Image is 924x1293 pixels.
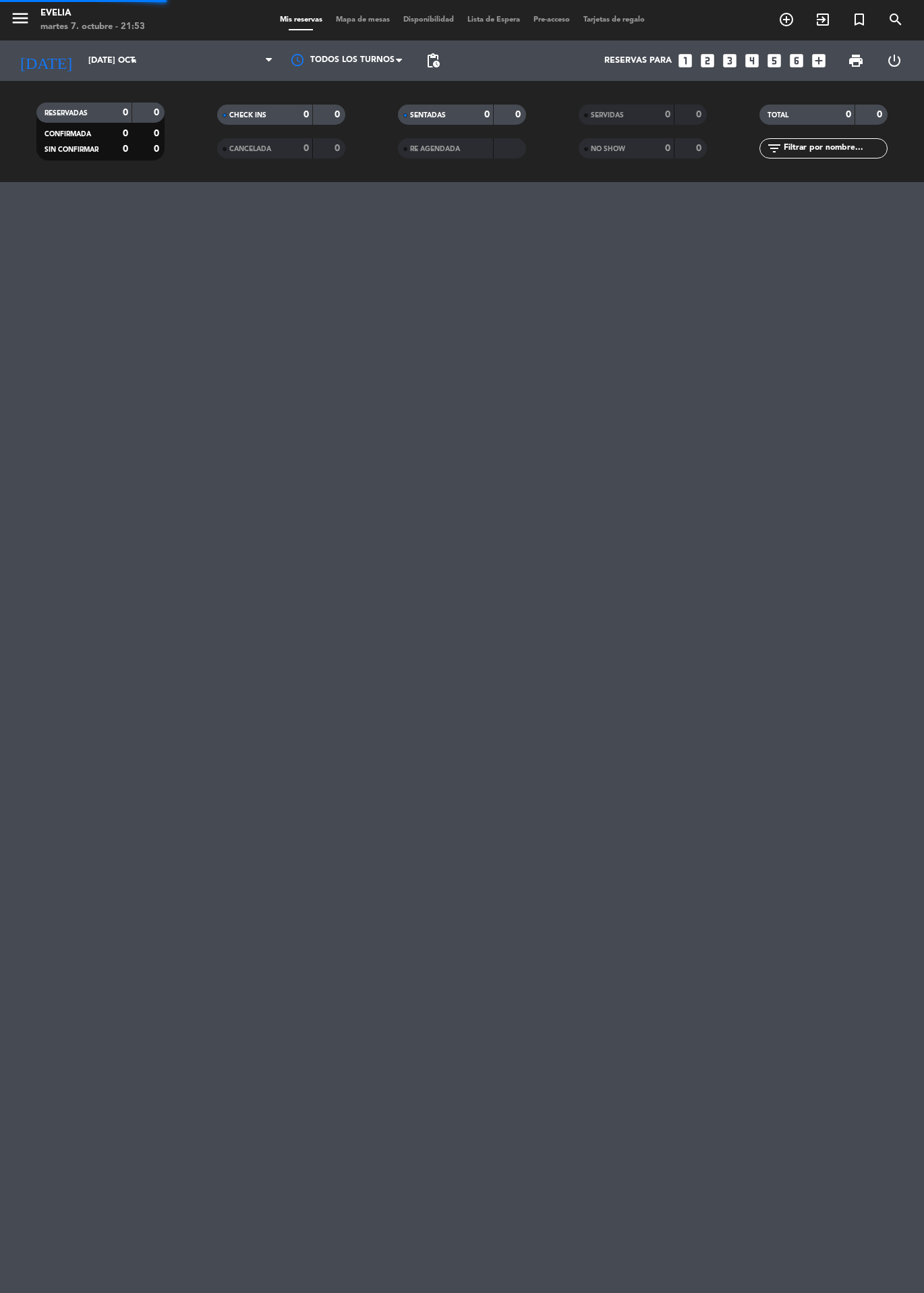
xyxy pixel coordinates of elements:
span: Reservas para [604,56,672,65]
i: turned_in_not [851,11,867,28]
span: SENTADAS [410,112,446,119]
span: SERVIDAS [591,112,624,119]
strong: 0 [846,110,851,119]
i: looks_5 [766,52,783,69]
i: looks_6 [788,52,805,69]
i: looks_one [676,52,694,69]
span: Pre-acceso [527,16,577,24]
strong: 0 [515,110,523,119]
strong: 0 [696,144,704,153]
span: CHECK INS [229,112,266,119]
strong: 0 [154,108,162,117]
strong: 0 [335,110,343,119]
span: Mapa de mesas [329,16,397,24]
span: RESERVADAS [45,110,88,117]
div: Evelia [40,7,145,20]
i: add_box [810,52,828,69]
span: RE AGENDADA [410,146,460,152]
strong: 0 [877,110,885,119]
i: looks_4 [743,52,761,69]
strong: 0 [123,108,128,117]
input: Filtrar por nombre... [782,141,887,156]
i: looks_3 [721,52,739,69]
span: CONFIRMADA [45,131,91,138]
strong: 0 [154,129,162,138]
i: search [888,11,904,28]
i: exit_to_app [815,11,831,28]
span: SIN CONFIRMAR [45,146,98,153]
strong: 0 [154,144,162,154]
span: pending_actions [425,53,441,69]
i: filter_list [766,140,782,156]
span: print [848,53,864,69]
i: power_settings_new [886,53,902,69]
span: Lista de Espera [461,16,527,24]
i: looks_two [699,52,716,69]
span: Tarjetas de regalo [577,16,652,24]
i: [DATE] [10,46,82,76]
span: Disponibilidad [397,16,461,24]
div: martes 7. octubre - 21:53 [40,20,145,34]
strong: 0 [484,110,490,119]
strong: 0 [335,144,343,153]
strong: 0 [665,144,670,153]
i: add_circle_outline [778,11,795,28]
i: arrow_drop_down [125,53,142,69]
i: menu [10,8,30,28]
strong: 0 [304,110,309,119]
span: CANCELADA [229,146,271,152]
button: menu [10,8,30,33]
span: TOTAL [768,112,788,119]
span: NO SHOW [591,146,625,152]
strong: 0 [304,144,309,153]
strong: 0 [123,129,128,138]
span: Mis reservas [273,16,329,24]
strong: 0 [665,110,670,119]
div: LOG OUT [875,40,914,81]
strong: 0 [696,110,704,119]
strong: 0 [123,144,128,154]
